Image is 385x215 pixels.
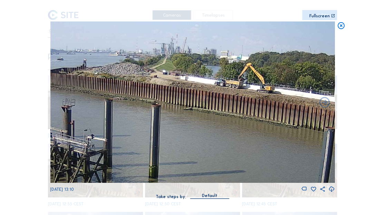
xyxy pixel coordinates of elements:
i: Back [318,97,331,109]
div: Take steps by: [156,195,186,199]
img: Image [50,21,335,183]
div: Default [190,192,229,198]
span: [DATE] 13:10 [50,187,74,192]
div: Fullscreen [309,14,330,18]
div: Default [202,192,218,199]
